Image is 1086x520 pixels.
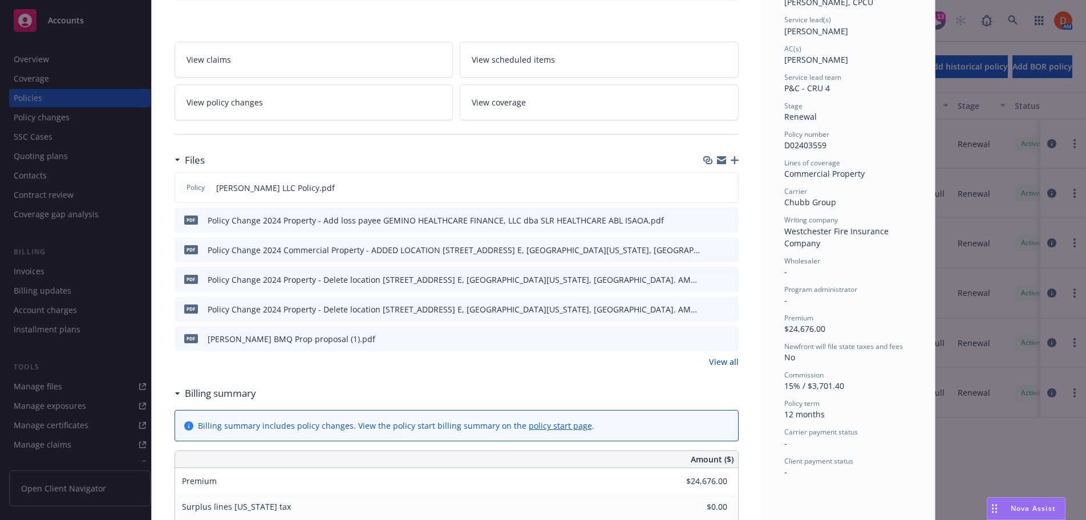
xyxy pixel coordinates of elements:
span: Amount ($) [691,453,734,465]
span: Writing company [784,215,838,225]
span: Carrier payment status [784,427,858,437]
span: D02403559 [784,140,826,151]
button: preview file [724,333,734,345]
button: preview file [724,214,734,226]
a: View scheduled items [460,42,739,78]
button: download file [705,182,714,194]
span: Surplus lines [US_STATE] tax [182,501,291,512]
span: Commission [784,370,824,380]
input: 0.00 [660,473,734,490]
span: Wholesaler [784,256,820,266]
a: View coverage [460,84,739,120]
span: pdf [184,216,198,224]
a: View all [709,356,739,368]
span: Client payment status [784,456,853,466]
span: Policy number [784,129,829,139]
div: [PERSON_NAME] BMQ Prop proposal (1).pdf [208,333,375,345]
span: [PERSON_NAME] LLC Policy.pdf [216,182,335,194]
div: Files [175,153,205,168]
div: Billing summary includes policy changes. View the policy start billing summary on the . [198,420,594,432]
span: Lines of coverage [784,158,840,168]
button: preview file [723,182,734,194]
span: Newfront will file state taxes and fees [784,342,903,351]
span: $24,676.00 [784,323,825,334]
span: pdf [184,245,198,254]
span: - [784,295,787,306]
span: No [784,352,795,363]
a: policy start page [529,420,592,431]
button: download file [706,214,715,226]
span: AC(s) [784,44,801,54]
a: View policy changes [175,84,453,120]
span: View scheduled items [472,54,555,66]
span: Premium [182,476,217,486]
span: View policy changes [187,96,263,108]
span: Renewal [784,111,817,122]
span: Stage [784,101,803,111]
span: pdf [184,334,198,343]
span: 12 months [784,409,825,420]
span: Premium [784,313,813,323]
span: Nova Assist [1011,503,1056,513]
button: preview file [724,244,734,256]
span: View coverage [472,96,526,108]
span: [PERSON_NAME] [784,54,848,65]
button: preview file [724,274,734,286]
input: 0.00 [660,498,734,515]
span: - [784,438,787,449]
span: P&C - CRU 4 [784,83,830,94]
span: pdf [184,304,198,313]
button: download file [706,274,715,286]
h3: Billing summary [185,386,256,401]
div: Drag to move [987,498,1002,519]
button: download file [706,244,715,256]
span: pdf [184,275,198,283]
span: View claims [187,54,231,66]
span: - [784,266,787,277]
span: Policy term [784,399,820,408]
div: Policy Change 2024 Property - Delete location [STREET_ADDRESS] E, [GEOGRAPHIC_DATA][US_STATE], [G... [208,274,701,286]
button: Nova Assist [987,497,1065,520]
button: download file [706,333,715,345]
span: Carrier [784,186,807,196]
div: Policy Change 2024 Commercial Property - ADDED LOCATION [STREET_ADDRESS] E, [GEOGRAPHIC_DATA][US_... [208,244,701,256]
span: [PERSON_NAME] [784,26,848,36]
span: Program administrator [784,285,857,294]
span: Westchester Fire Insurance Company [784,226,891,249]
span: - [784,466,787,477]
a: View claims [175,42,453,78]
div: Policy Change 2024 Property - Add loss payee GEMINO HEALTHCARE FINANCE, LLC dba SLR HEALTHCARE AB... [208,214,664,226]
button: preview file [724,303,734,315]
span: Service lead team [784,72,841,82]
span: Commercial Property [784,168,865,179]
div: Billing summary [175,386,256,401]
span: Service lead(s) [784,15,831,25]
span: 15% / $3,701.40 [784,380,844,391]
h3: Files [185,153,205,168]
span: Chubb Group [784,197,836,208]
span: Policy [184,182,207,193]
button: download file [706,303,715,315]
div: Policy Change 2024 Property - Delete location [STREET_ADDRESS] E, [GEOGRAPHIC_DATA][US_STATE], [G... [208,303,701,315]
